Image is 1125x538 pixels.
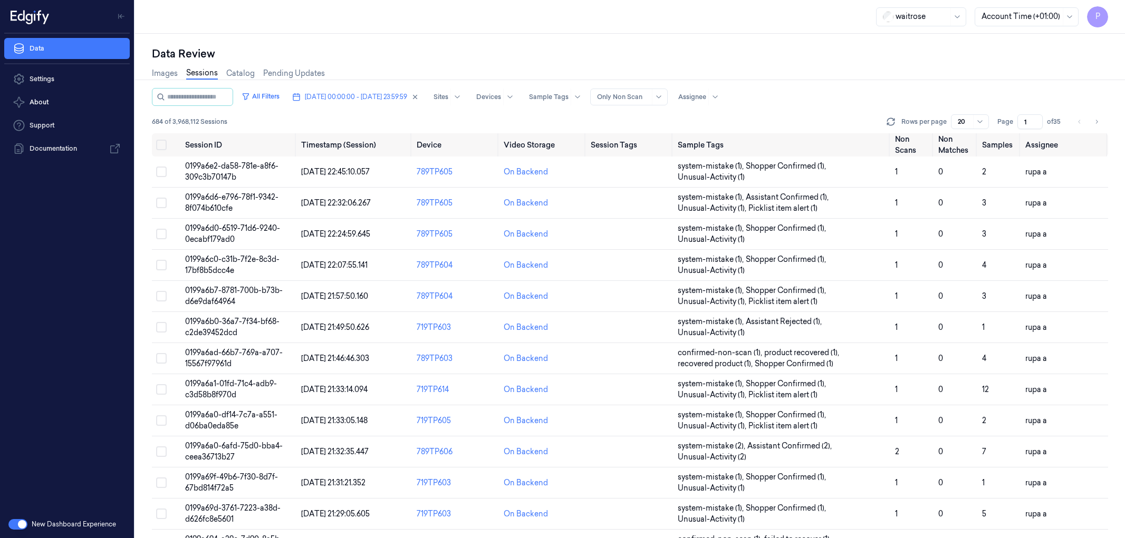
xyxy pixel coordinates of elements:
a: Documentation [4,138,130,159]
span: [DATE] 21:33:14.094 [301,385,368,394]
button: [DATE] 00:00:00 - [DATE] 23:59:59 [288,89,423,105]
span: rupa a [1025,322,1047,332]
span: [DATE] 22:32:06.267 [301,198,371,208]
th: Non Scans [891,133,934,156]
div: On Backend [504,446,548,457]
span: 1 [895,385,898,394]
button: Select row [156,446,167,457]
a: Images [152,68,178,79]
div: On Backend [504,415,548,426]
span: Shopper Confirmed (1) , [746,285,828,296]
span: Page [997,117,1013,126]
a: Settings [4,69,130,90]
th: Non Matches [934,133,977,156]
span: system-mistake (1) , [678,192,746,203]
th: Sample Tags [674,133,891,156]
span: Shopper Confirmed (1) , [746,223,828,234]
div: 789TP604 [417,291,495,302]
span: system-mistake (1) , [678,285,746,296]
th: Session ID [181,133,297,156]
nav: pagination [1072,114,1104,129]
span: 0199a6c0-c31b-7f2e-8c3d-17bf8b5dcc4e [185,255,280,275]
span: Unusual-Activity (1) [678,172,745,183]
span: 4 [982,260,986,270]
span: Shopper Confirmed (1) , [746,378,828,389]
span: Shopper Confirmed (1) , [746,161,828,172]
span: [DATE] 21:29:05.605 [301,509,370,519]
div: On Backend [504,229,548,240]
span: 0199a6d0-6519-71d6-9240-0ecabf179ad0 [185,223,280,244]
div: On Backend [504,167,548,178]
button: Select row [156,291,167,301]
span: 0 [938,385,943,394]
span: 0199a69d-3761-7223-a38d-d626fc8e5601 [185,503,281,524]
div: 719TP605 [417,415,495,426]
a: Sessions [186,67,218,80]
span: Picklist item alert (1) [748,296,818,307]
span: 2 [982,167,986,177]
button: Select row [156,167,167,177]
span: rupa a [1025,198,1047,208]
span: [DATE] 22:24:59.645 [301,229,370,239]
button: Select row [156,353,167,364]
span: product recovered (1) , [764,347,841,358]
span: of 35 [1047,117,1064,126]
div: On Backend [504,353,548,364]
span: Picklist item alert (1) [748,420,818,432]
span: 1 [895,478,898,487]
span: Unusual-Activity (1) [678,483,745,494]
div: 789TP606 [417,446,495,457]
span: system-mistake (1) , [678,316,746,327]
span: 1 [982,478,985,487]
span: 12 [982,385,989,394]
div: 789TP605 [417,229,495,240]
span: 0199a6a0-df14-7c7a-a551-d06ba0eda85e [185,410,277,431]
span: rupa a [1025,260,1047,270]
span: 0199a6b0-36a7-7f34-bf68-c2de39452dcd [185,317,280,337]
div: On Backend [504,508,548,520]
span: rupa a [1025,447,1047,456]
span: Assistant Confirmed (2) , [747,441,834,452]
a: Catalog [226,68,255,79]
a: Support [4,115,130,136]
span: rupa a [1025,385,1047,394]
span: 1 [895,354,898,363]
button: Select all [156,140,167,150]
th: Session Tags [586,133,674,156]
span: Shopper Confirmed (1) [755,358,833,369]
span: recovered product (1) , [678,358,755,369]
span: [DATE] 22:07:55.141 [301,260,368,270]
span: Unusual-Activity (1) [678,327,745,338]
span: 684 of 3,968,112 Sessions [152,117,227,126]
span: 0 [938,447,943,456]
th: Video Storage [499,133,586,156]
span: system-mistake (1) , [678,409,746,420]
span: 1 [895,229,898,239]
span: Unusual-Activity (1) [678,265,745,276]
span: Shopper Confirmed (1) , [746,409,828,420]
span: 0199a69f-49b6-7f30-8d7f-67bd814f72a5 [185,472,278,493]
span: rupa a [1025,478,1047,487]
span: 1 [982,322,985,332]
span: Unusual-Activity (1) , [678,203,748,214]
span: Shopper Confirmed (1) , [746,472,828,483]
th: Timestamp (Session) [297,133,413,156]
div: 789TP604 [417,260,495,271]
div: On Backend [504,198,548,209]
span: 1 [895,291,898,301]
span: 0 [938,416,943,425]
button: P [1087,6,1108,27]
span: 2 [982,416,986,425]
button: Select row [156,384,167,395]
span: 0199a6ad-66b7-769a-a707-15567f97961d [185,348,283,368]
p: Rows per page [901,117,947,126]
span: Assistant Rejected (1) , [746,316,824,327]
span: 1 [895,167,898,177]
div: 719TP603 [417,508,495,520]
div: 789TP605 [417,167,495,178]
span: 0 [938,167,943,177]
span: 0 [938,198,943,208]
span: 3 [982,198,986,208]
span: 3 [982,291,986,301]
